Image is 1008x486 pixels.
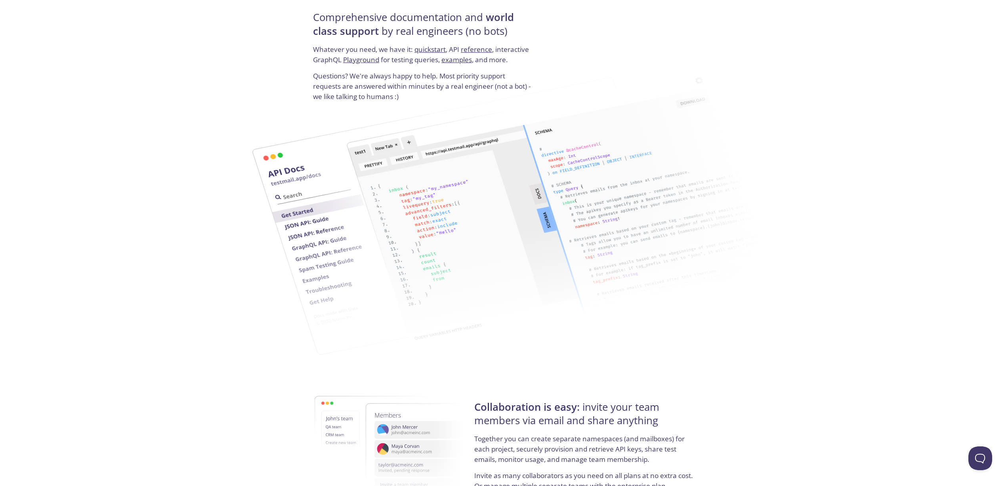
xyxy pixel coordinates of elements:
[461,45,492,54] a: reference
[342,68,779,351] img: documentation-2
[313,10,514,38] strong: world class support
[343,55,379,64] a: Playground
[474,400,695,434] h4: invite your team members via email and share anything
[474,400,580,414] strong: Collaboration is easy:
[441,55,472,64] a: examples
[414,45,446,54] a: quickstart
[968,446,992,470] iframe: Help Scout Beacon - Open
[474,434,695,471] p: Together you can create separate namespaces (and mailboxes) for each project, securely provision ...
[313,71,534,101] p: Questions? We're always happy to help. Most priority support requests are answered within minutes...
[313,44,534,71] p: Whatever you need, we have it: , API , interactive GraphQL for testing queries, , and more.
[313,11,534,44] h4: Comprehensive documentation and by real engineers (no bots)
